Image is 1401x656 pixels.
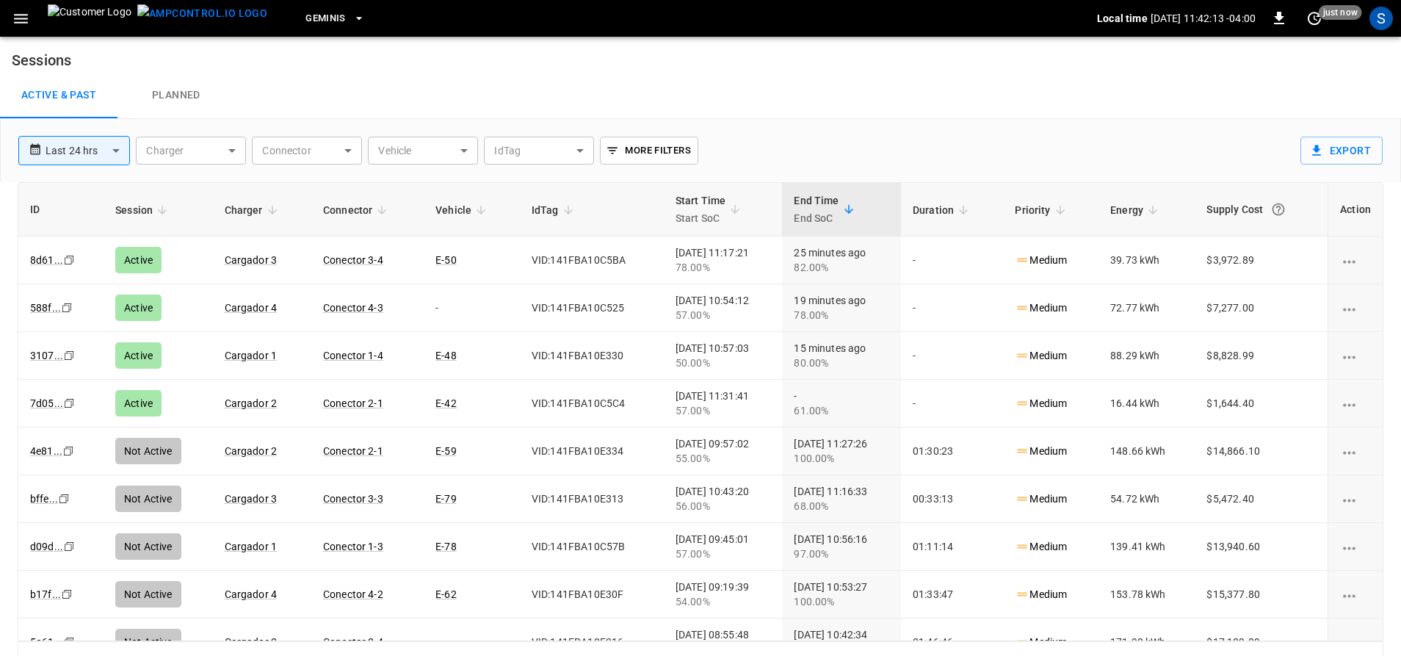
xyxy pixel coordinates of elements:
[323,254,383,266] a: Conector 3-4
[794,532,889,561] div: [DATE] 10:56:16
[62,395,77,411] div: copy
[323,541,383,552] a: Conector 1-3
[1015,201,1069,219] span: Priority
[1098,332,1195,380] td: 88.29 kWh
[794,245,889,275] div: 25 minutes ago
[435,493,457,505] a: E-79
[676,192,726,227] div: Start Time
[435,445,457,457] a: E-59
[901,380,1004,428] td: -
[1098,571,1195,619] td: 153.78 kWh
[1098,284,1195,332] td: 72.77 kWh
[435,397,457,409] a: E-42
[323,201,391,219] span: Connector
[305,10,346,27] span: Geminis
[1015,635,1067,650] p: Medium
[60,586,75,602] div: copy
[1340,491,1371,506] div: charging session options
[901,571,1004,619] td: 01:33:47
[901,237,1004,284] td: -
[62,443,76,459] div: copy
[520,523,664,571] td: VID:141FBA10C57B
[30,636,63,648] a: 5a61...
[794,484,889,513] div: [DATE] 11:16:33
[1303,7,1326,30] button: set refresh interval
[30,397,63,409] a: 7d05...
[323,445,383,457] a: Conector 2-1
[1340,539,1371,554] div: charging session options
[676,484,771,513] div: [DATE] 10:43:20
[1195,571,1328,619] td: $15,377.80
[435,588,457,600] a: E-62
[225,254,278,266] a: Cargador 3
[1015,539,1067,555] p: Medium
[676,389,771,418] div: [DATE] 11:31:41
[1015,348,1067,364] p: Medium
[225,302,278,314] a: Cargador 4
[225,636,278,648] a: Cargador 3
[225,397,278,409] a: Cargador 2
[1015,444,1067,459] p: Medium
[1015,587,1067,602] p: Medium
[1151,11,1256,26] p: [DATE] 11:42:13 -04:00
[520,284,664,332] td: VID:141FBA10C525
[676,594,771,609] div: 54.00%
[1195,237,1328,284] td: $3,972.89
[676,308,771,322] div: 57.00%
[794,389,889,418] div: -
[30,254,63,266] a: 8d61...
[520,475,664,523] td: VID:141FBA10E313
[901,284,1004,332] td: -
[794,192,858,227] span: End TimeEnd SoC
[901,332,1004,380] td: -
[1195,523,1328,571] td: $13,940.60
[676,192,745,227] span: Start TimeStart SoC
[225,201,282,219] span: Charger
[115,581,181,608] div: Not Active
[901,428,1004,475] td: 01:30:23
[435,254,457,266] a: E-50
[1098,428,1195,475] td: 148.66 kWh
[676,209,726,227] p: Start SoC
[1206,196,1316,223] div: Supply Cost
[1097,11,1148,26] p: Local time
[115,295,162,321] div: Active
[532,201,578,219] span: IdTag
[300,4,371,33] button: Geminis
[794,260,889,275] div: 82.00%
[435,350,457,361] a: E-48
[115,390,162,417] div: Active
[1015,396,1067,411] p: Medium
[1340,444,1371,458] div: charging session options
[1340,300,1371,315] div: charging session options
[520,428,664,475] td: VID:141FBA10E334
[1340,348,1371,363] div: charging session options
[794,594,889,609] div: 100.00%
[115,201,172,219] span: Session
[117,72,235,119] a: Planned
[1328,183,1383,237] th: Action
[794,499,889,513] div: 68.00%
[913,201,973,219] span: Duration
[323,493,383,505] a: Conector 3-3
[60,300,75,316] div: copy
[115,247,162,273] div: Active
[1319,5,1362,20] span: just now
[520,237,664,284] td: VID:141FBA10C5BA
[115,342,162,369] div: Active
[794,451,889,466] div: 100.00%
[48,4,131,32] img: Customer Logo
[30,493,58,505] a: bffe...
[30,541,63,552] a: d09d...
[794,209,839,227] p: End SoC
[520,380,664,428] td: VID:141FBA10C5C4
[1340,396,1371,411] div: charging session options
[62,252,77,268] div: copy
[1015,491,1067,507] p: Medium
[794,192,839,227] div: End Time
[62,538,77,555] div: copy
[46,137,130,165] div: Last 24 hrs
[794,308,889,322] div: 78.00%
[794,356,889,370] div: 80.00%
[1340,635,1371,649] div: charging session options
